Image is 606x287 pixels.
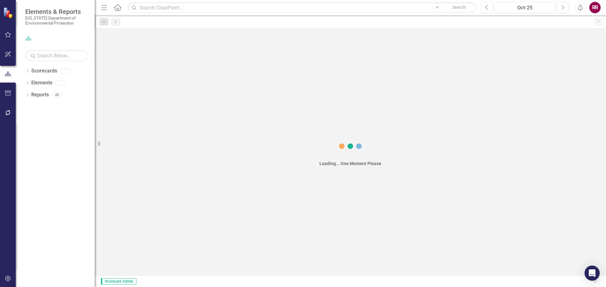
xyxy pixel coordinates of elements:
[497,4,553,12] div: Oct-25
[319,160,381,167] div: Loading... One Moment Please
[25,15,88,26] small: [US_STATE] Department of Environmental Protection
[452,5,466,10] span: Search
[31,91,49,99] a: Reports
[589,2,601,13] button: RR
[128,2,476,13] input: Search ClearPoint...
[52,92,62,98] div: 46
[3,7,14,18] img: ClearPoint Strategy
[585,266,600,281] div: Open Intercom Messenger
[25,50,88,61] input: Search Below...
[495,2,555,13] button: Oct-25
[443,3,475,12] button: Search
[101,278,136,284] span: Scorecard Admin
[25,8,88,15] span: Elements & Reports
[31,67,57,75] a: Scorecards
[31,79,52,87] a: Elements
